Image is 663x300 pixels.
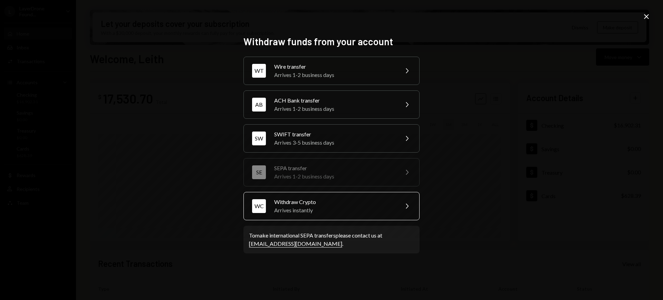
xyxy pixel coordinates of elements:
[252,98,266,112] div: AB
[243,192,420,220] button: WCWithdraw CryptoArrives instantly
[252,64,266,78] div: WT
[274,62,394,71] div: Wire transfer
[274,105,394,113] div: Arrives 1-2 business days
[249,240,342,248] a: [EMAIL_ADDRESS][DOMAIN_NAME]
[274,71,394,79] div: Arrives 1-2 business days
[252,165,266,179] div: SE
[274,130,394,138] div: SWIFT transfer
[274,138,394,147] div: Arrives 3-5 business days
[274,198,394,206] div: Withdraw Crypto
[243,57,420,85] button: WTWire transferArrives 1-2 business days
[274,172,394,181] div: Arrives 1-2 business days
[243,158,420,186] button: SESEPA transferArrives 1-2 business days
[274,206,394,214] div: Arrives instantly
[243,90,420,119] button: ABACH Bank transferArrives 1-2 business days
[252,199,266,213] div: WC
[243,35,420,48] h2: Withdraw funds from your account
[274,164,394,172] div: SEPA transfer
[274,96,394,105] div: ACH Bank transfer
[252,132,266,145] div: SW
[249,231,414,248] div: To make international SEPA transfers please contact us at .
[243,124,420,153] button: SWSWIFT transferArrives 3-5 business days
